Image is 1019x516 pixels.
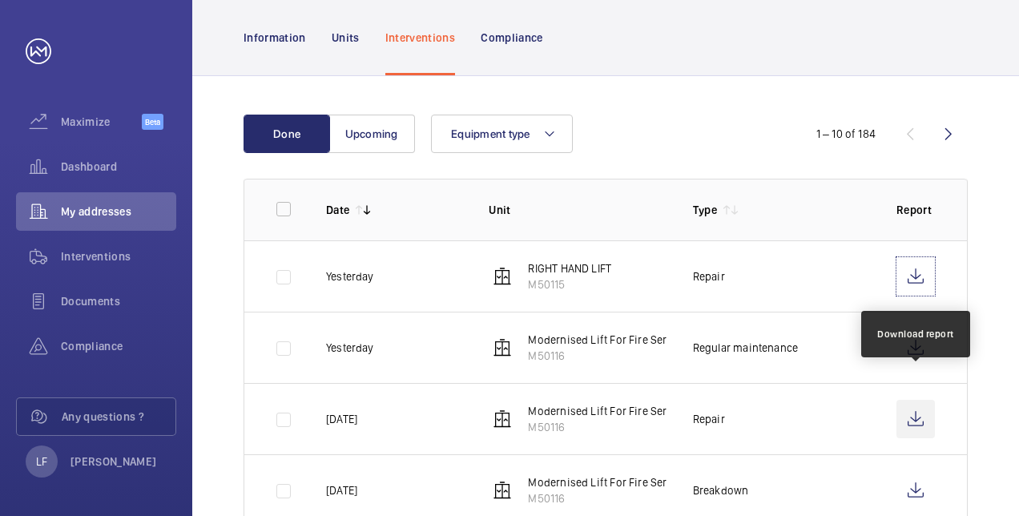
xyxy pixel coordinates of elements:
[493,267,512,286] img: elevator.svg
[528,332,779,348] p: Modernised Lift For Fire Services - LEFT HAND LIFT
[816,126,876,142] div: 1 – 10 of 184
[36,454,47,470] p: LF
[244,30,306,46] p: Information
[528,419,779,435] p: M50116
[61,248,176,264] span: Interventions
[326,268,374,284] p: Yesterday
[528,276,611,292] p: M50115
[326,340,374,356] p: Yesterday
[61,338,176,354] span: Compliance
[693,268,725,284] p: Repair
[493,338,512,357] img: elevator.svg
[528,403,779,419] p: Modernised Lift For Fire Services - LEFT HAND LIFT
[61,204,176,220] span: My addresses
[528,260,611,276] p: RIGHT HAND LIFT
[528,474,779,490] p: Modernised Lift For Fire Services - LEFT HAND LIFT
[326,482,357,498] p: [DATE]
[326,202,349,218] p: Date
[693,340,798,356] p: Regular maintenance
[142,114,163,130] span: Beta
[332,30,360,46] p: Units
[489,202,667,218] p: Unit
[244,115,330,153] button: Done
[693,482,749,498] p: Breakdown
[528,490,779,506] p: M50116
[62,409,175,425] span: Any questions ?
[70,454,157,470] p: [PERSON_NAME]
[431,115,573,153] button: Equipment type
[61,114,142,130] span: Maximize
[528,348,779,364] p: M50116
[328,115,415,153] button: Upcoming
[61,293,176,309] span: Documents
[61,159,176,175] span: Dashboard
[693,202,717,218] p: Type
[481,30,543,46] p: Compliance
[493,409,512,429] img: elevator.svg
[326,411,357,427] p: [DATE]
[385,30,456,46] p: Interventions
[896,202,935,218] p: Report
[451,127,530,140] span: Equipment type
[493,481,512,500] img: elevator.svg
[877,327,954,341] div: Download report
[693,411,725,427] p: Repair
